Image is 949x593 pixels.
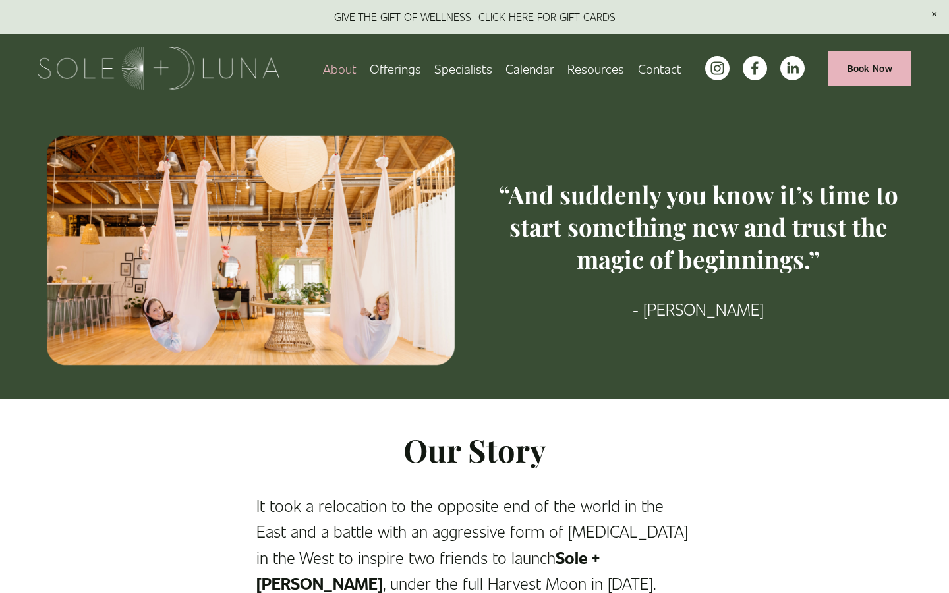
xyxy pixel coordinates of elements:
[780,56,805,80] a: LinkedIn
[256,430,693,470] h2: Our Story
[486,296,911,322] p: - [PERSON_NAME]
[486,179,911,275] h3: “And suddenly you know it’s time to start something new and trust the magic of beginnings.”
[323,57,357,80] a: About
[828,51,911,86] a: Book Now
[370,57,421,80] a: folder dropdown
[567,57,624,80] a: folder dropdown
[370,58,421,78] span: Offerings
[38,47,280,90] img: Sole + Luna
[434,57,492,80] a: Specialists
[567,58,624,78] span: Resources
[638,57,681,80] a: Contact
[505,57,554,80] a: Calendar
[705,56,730,80] a: instagram-unauth
[743,56,767,80] a: facebook-unauth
